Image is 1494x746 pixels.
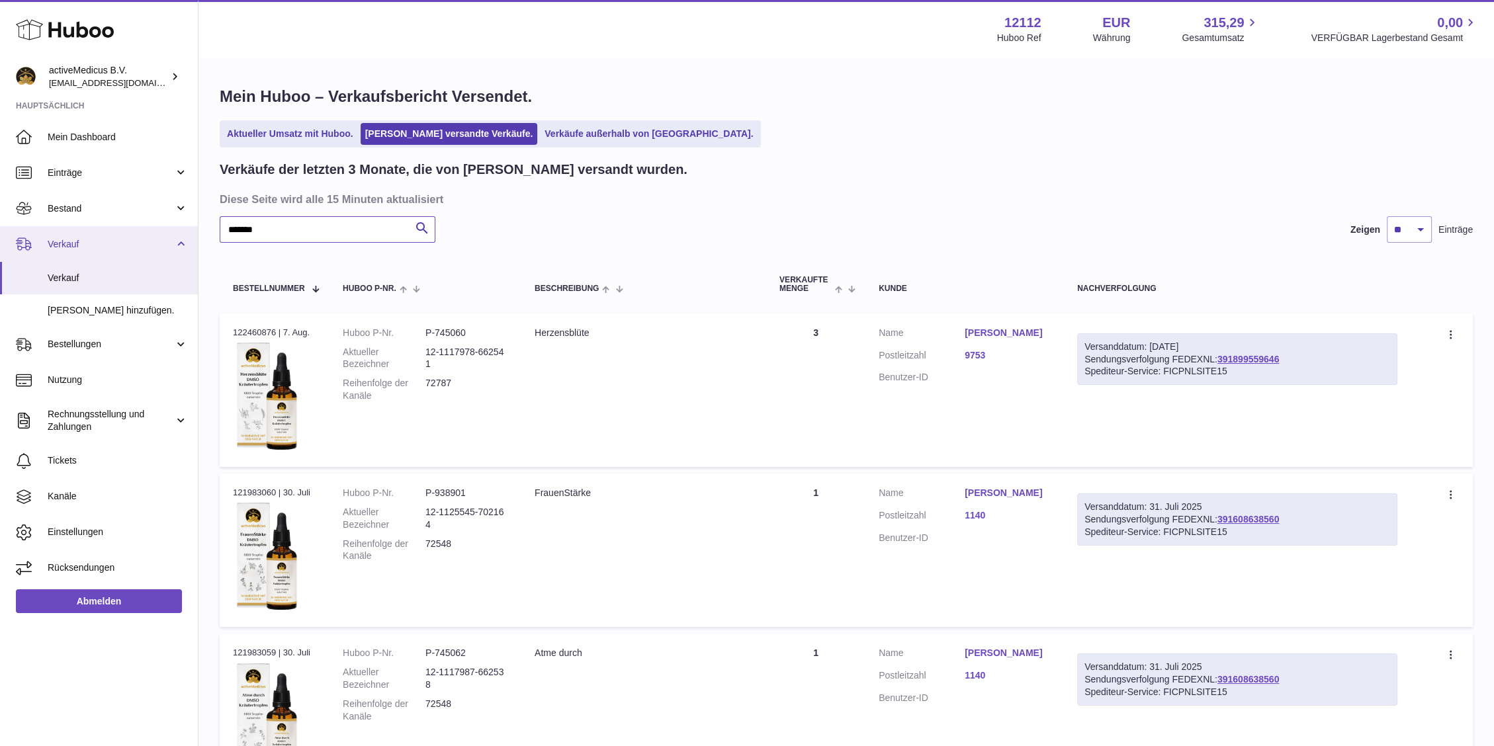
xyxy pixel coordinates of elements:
a: [PERSON_NAME] [965,487,1051,499]
span: Gesamtumsatz [1182,32,1259,44]
dt: Aktueller Bezeichner [343,506,425,531]
div: Sendungsverfolgung FEDEXNL: [1077,653,1397,706]
dd: P-745060 [425,327,508,339]
dt: Postleitzahl [879,349,965,365]
h2: Verkäufe der letzten 3 Monate, die von [PERSON_NAME] versandt wurden. [220,161,687,179]
span: Bestellnummer [233,284,305,293]
span: [EMAIL_ADDRESS][DOMAIN_NAME] [49,77,195,88]
dt: Benutzer-ID [879,532,965,544]
img: 121121686904475.png [233,343,299,450]
dt: Aktueller Bezeichner [343,346,425,371]
span: Bestand [48,202,174,215]
dt: Benutzer-ID [879,692,965,704]
a: 391899559646 [1217,354,1279,364]
a: 315,29 Gesamtumsatz [1182,14,1259,44]
div: FrauenStärke [535,487,753,499]
dt: Name [879,487,965,503]
h1: Mein Huboo – Verkaufsbericht Versendet. [220,86,1473,107]
a: Abmelden [16,589,182,613]
span: [PERSON_NAME] hinzufügen. [48,304,188,317]
span: Rücksendungen [48,561,188,574]
h3: Diese Seite wird alle 15 Minuten aktualisiert [220,192,1470,206]
dt: Reihenfolge der Kanäle [343,698,425,723]
dd: 72548 [425,698,508,723]
div: activeMedicus B.V. [49,64,168,89]
strong: EUR [1102,14,1130,32]
a: 1140 [965,669,1051,682]
dt: Aktueller Bezeichner [343,666,425,691]
div: Währung [1093,32,1131,44]
span: Bestellungen [48,338,174,351]
a: 391608638560 [1217,674,1279,684]
dd: 12-1117987-662538 [425,666,508,691]
dt: Name [879,327,965,343]
dd: P-745062 [425,647,508,659]
label: Zeigen [1350,224,1380,236]
a: 1140 [965,509,1051,522]
div: 122460876 | 7. Aug. [233,327,316,339]
div: Nachverfolgung [1077,284,1397,293]
a: [PERSON_NAME] [965,327,1051,339]
span: Verkauf [48,272,188,284]
dt: Benutzer-ID [879,371,965,384]
dt: Postleitzahl [879,509,965,525]
a: 9753 [965,349,1051,362]
span: Einstellungen [48,526,188,538]
div: Sendungsverfolgung FEDEXNL: [1077,493,1397,546]
div: Spediteur-Service: FICPNLSITE15 [1084,365,1390,378]
img: info@activemedicus.com [16,67,36,87]
img: 121121705937503.png [233,503,299,610]
a: [PERSON_NAME] [965,647,1051,659]
div: Kunde [879,284,1051,293]
span: Einträge [1438,224,1473,236]
span: Huboo P-Nr. [343,284,396,293]
span: Nutzung [48,374,188,386]
dt: Postleitzahl [879,669,965,685]
span: Einträge [48,167,174,179]
span: Beschreibung [535,284,599,293]
dd: 72787 [425,377,508,402]
div: Spediteur-Service: FICPNLSITE15 [1084,526,1390,538]
div: Sendungsverfolgung FEDEXNL: [1077,333,1397,386]
div: Herzensblüte [535,327,753,339]
dt: Name [879,647,965,663]
span: Kanäle [48,490,188,503]
a: [PERSON_NAME] versandte Verkäufe. [361,123,538,145]
span: 315,29 [1204,14,1244,32]
dt: Reihenfolge der Kanäle [343,377,425,402]
span: Mein Dashboard [48,131,188,144]
a: Verkäufe außerhalb von [GEOGRAPHIC_DATA]. [540,123,758,145]
span: Verkaufte Menge [779,276,832,293]
div: 121983059 | 30. Juli [233,647,316,659]
a: 391608638560 [1217,514,1279,524]
dd: P-938901 [425,487,508,499]
div: Spediteur-Service: FICPNLSITE15 [1084,686,1390,698]
td: 3 [766,313,865,467]
td: 1 [766,474,865,627]
dt: Reihenfolge der Kanäle [343,538,425,563]
a: 0,00 VERFÜGBAR Lagerbestand Gesamt [1311,14,1478,44]
a: Aktueller Umsatz mit Huboo. [222,123,358,145]
span: 0,00 [1437,14,1463,32]
span: Tickets [48,454,188,467]
div: Versanddatum: [DATE] [1084,341,1390,353]
dt: Huboo P-Nr. [343,647,425,659]
div: Versanddatum: 31. Juli 2025 [1084,501,1390,513]
div: Huboo Ref [997,32,1041,44]
dt: Huboo P-Nr. [343,327,425,339]
div: Atme durch [535,647,753,659]
dd: 12-1125545-702164 [425,506,508,531]
span: Verkauf [48,238,174,251]
strong: 12112 [1004,14,1041,32]
div: Versanddatum: 31. Juli 2025 [1084,661,1390,673]
dd: 72548 [425,538,508,563]
div: 121983060 | 30. Juli [233,487,316,499]
dt: Huboo P-Nr. [343,487,425,499]
span: VERFÜGBAR Lagerbestand Gesamt [1311,32,1478,44]
span: Rechnungsstellung und Zahlungen [48,408,174,433]
dd: 12-1117978-662541 [425,346,508,371]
